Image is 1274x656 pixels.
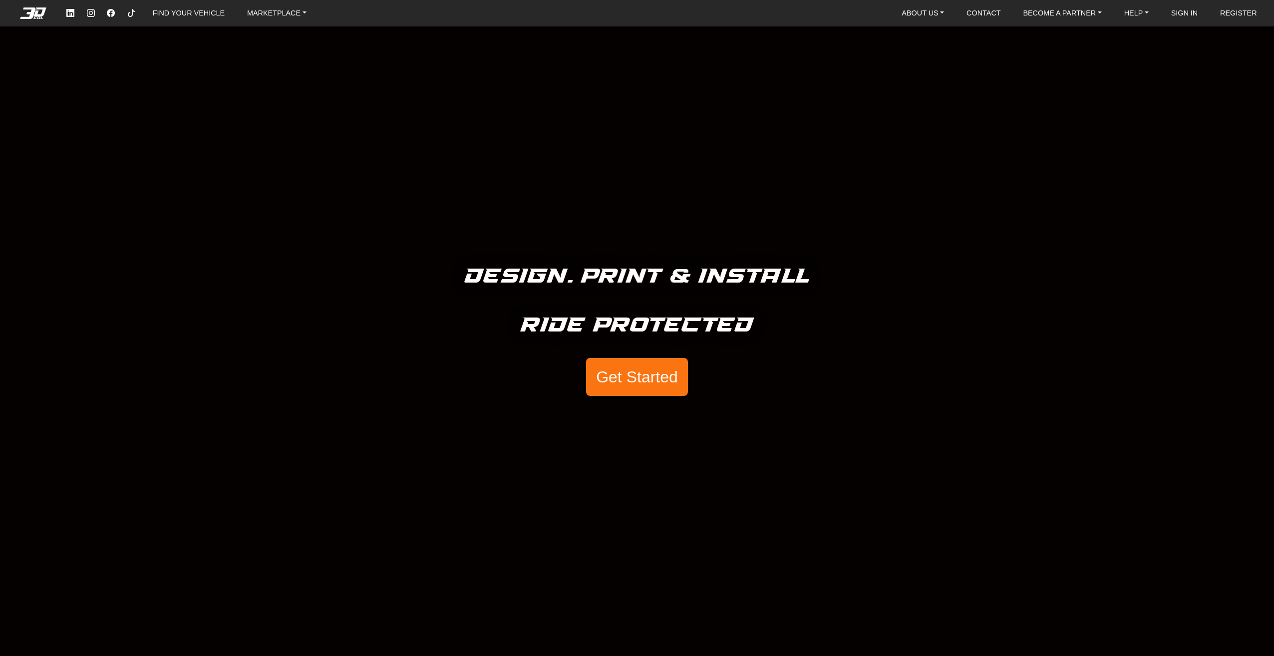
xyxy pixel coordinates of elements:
a: BECOME A PARTNER [1019,4,1105,22]
h5: Ride Protected [521,309,754,342]
a: REGISTER [1216,4,1261,22]
a: HELP [1120,4,1153,22]
a: CONTACT [962,4,1004,22]
a: MARKETPLACE [243,4,311,22]
a: SIGN IN [1167,4,1202,22]
a: ABOUT US [898,4,948,22]
h5: Design. Print & Install [465,260,810,293]
a: FIND YOUR VEHICLE [149,4,229,22]
button: Get Started [586,358,688,396]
